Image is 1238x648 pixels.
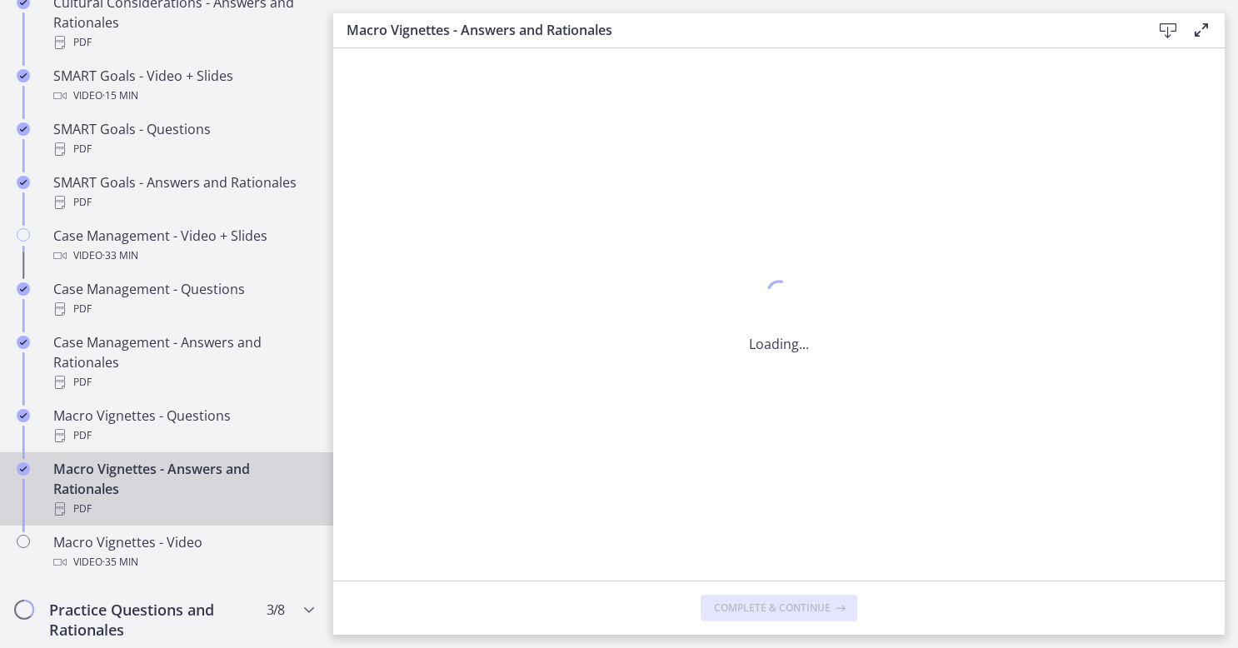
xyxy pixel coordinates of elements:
div: PDF [53,499,313,519]
div: SMART Goals - Questions [53,119,313,159]
div: Case Management - Video + Slides [53,226,313,266]
div: PDF [53,426,313,446]
span: · 35 min [102,552,138,572]
div: PDF [53,299,313,319]
h2: Practice Questions and Rationales [49,600,252,640]
div: SMART Goals - Video + Slides [53,66,313,106]
div: Video [53,552,313,572]
div: Video [53,86,313,106]
i: Completed [17,69,30,82]
i: Completed [17,336,30,349]
h3: Macro Vignettes - Answers and Rationales [347,20,1125,40]
span: · 33 min [102,246,138,266]
div: Case Management - Answers and Rationales [53,332,313,392]
i: Completed [17,176,30,189]
div: SMART Goals - Answers and Rationales [53,172,313,212]
div: Macro Vignettes - Answers and Rationales [53,459,313,519]
div: PDF [53,32,313,52]
i: Completed [17,282,30,296]
div: Macro Vignettes - Video [53,532,313,572]
div: PDF [53,192,313,212]
span: Complete & continue [714,601,831,615]
div: PDF [53,139,313,159]
div: 1 [749,276,809,314]
i: Completed [17,409,30,422]
button: Complete & continue [701,595,857,621]
span: · 15 min [102,86,138,106]
div: PDF [53,372,313,392]
span: 3 / 8 [267,600,284,620]
i: Completed [17,462,30,476]
p: Loading... [749,334,809,354]
div: Macro Vignettes - Questions [53,406,313,446]
div: Video [53,246,313,266]
i: Completed [17,122,30,136]
div: Case Management - Questions [53,279,313,319]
